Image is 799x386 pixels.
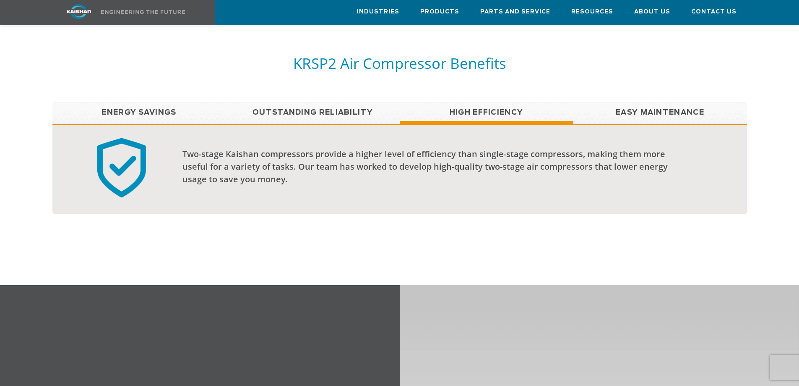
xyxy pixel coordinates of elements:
[634,7,670,17] span: About Us
[182,148,691,186] div: Two-stage Kaishan compressors provide a higher level of efficiency than single-stage compressors,...
[691,0,737,23] a: Contact Us
[52,54,747,73] h5: KRSP2 Air Compressor Benefits
[420,0,459,23] a: Products
[691,7,737,17] span: Contact Us
[480,7,550,17] span: Parts and Service
[101,10,185,14] img: Engineering the future
[634,0,670,23] a: About Us
[357,7,399,17] span: Industries
[571,0,613,23] a: Resources
[420,7,459,17] span: Products
[47,4,110,19] img: kaishan logo
[400,102,573,123] a: High Efficiency
[571,7,613,17] span: Resources
[52,124,747,214] div: High Efficiency
[573,102,747,123] a: Easy Maintenance
[89,137,154,198] img: reliable badge
[52,102,226,123] a: Energy Savings
[357,0,399,23] a: Industries
[480,0,550,23] a: Parts and Service
[226,102,400,123] a: Outstanding Reliability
